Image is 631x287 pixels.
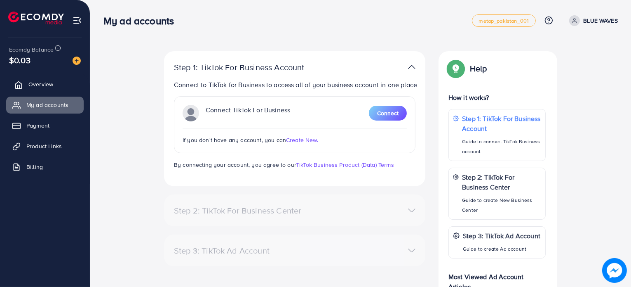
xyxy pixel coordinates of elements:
[26,101,68,109] span: My ad accounts
[174,80,419,90] p: Connect to TikTok for Business to access all of your business account in one place
[369,106,407,121] button: Connect
[9,45,54,54] span: Ecomdy Balance
[183,136,286,144] span: If you don't have any account, you can
[462,114,541,133] p: Step 1: TikTok For Business Account
[9,54,30,66] span: $0.03
[28,80,53,88] span: Overview
[462,195,541,215] p: Guide to create New Business Center
[377,109,399,117] span: Connect
[6,159,84,175] a: Billing
[6,97,84,113] a: My ad accounts
[73,57,81,65] img: image
[462,172,541,192] p: Step 2: TikTok For Business Center
[206,105,290,121] p: Connect TikTok For Business
[448,61,463,76] img: Popup guide
[583,16,618,26] p: BLUE WAVES
[472,14,536,27] a: metap_pakistan_001
[463,244,540,254] p: Guide to create Ad account
[566,15,618,26] a: BLUE WAVES
[463,231,540,241] p: Step 3: TikTok Ad Account
[6,76,84,93] a: Overview
[462,137,541,157] p: Guide to connect TikTok Business account
[73,16,82,25] img: menu
[6,138,84,154] a: Product Links
[103,15,181,27] h3: My ad accounts
[174,62,331,72] p: Step 1: TikTok For Business Account
[470,64,487,74] p: Help
[183,105,199,121] img: TikTok partner
[296,161,394,169] a: TikTok Business Product (Data) Terms
[448,93,546,102] p: How it works?
[6,117,84,134] a: Payment
[408,61,415,73] img: TikTok partner
[602,258,627,283] img: image
[26,142,62,150] span: Product Links
[26,121,49,130] span: Payment
[479,18,529,24] span: metap_pakistan_001
[174,160,415,170] p: By connecting your account, you agree to our
[8,12,64,24] img: logo
[26,163,43,171] span: Billing
[286,136,318,144] span: Create New.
